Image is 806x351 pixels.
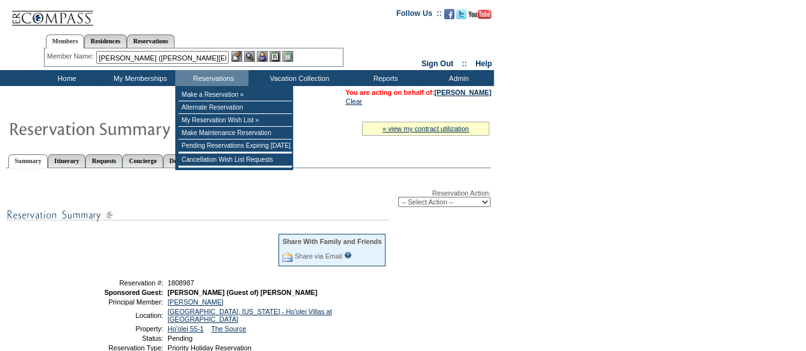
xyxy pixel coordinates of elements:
td: Cancellation Wish List Requests [178,154,292,166]
a: [PERSON_NAME] [168,298,224,306]
td: Follow Us :: [396,8,442,23]
td: Principal Member: [72,298,163,306]
td: Alternate Reservation [178,101,292,114]
input: What is this? [344,252,352,259]
td: My Memberships [102,70,175,86]
img: View [244,51,255,62]
img: Reservaton Summary [8,115,263,141]
a: Summary [8,154,48,168]
td: Reservation #: [72,279,163,287]
a: Members [46,34,85,48]
span: [PERSON_NAME] (Guest of) [PERSON_NAME] [168,289,317,296]
td: Status: [72,334,163,342]
a: [PERSON_NAME] [435,89,491,96]
span: :: [462,59,467,68]
a: Sign Out [421,59,453,68]
td: Make a Reservation » [178,89,292,101]
img: b_edit.gif [231,51,242,62]
td: Location: [72,308,163,323]
div: Reservation Action: [6,189,491,207]
img: Become our fan on Facebook [444,9,454,19]
td: Home [29,70,102,86]
td: Make Maintenance Reservation [178,127,292,140]
img: Subscribe to our YouTube Channel [468,10,491,19]
img: Impersonate [257,51,268,62]
a: Reservations [127,34,175,48]
a: Concierge [122,154,162,168]
a: Clear [345,97,362,105]
div: Member Name: [47,51,96,62]
a: Help [475,59,492,68]
a: Itinerary [48,154,85,168]
a: Share via Email [294,252,342,260]
a: Subscribe to our YouTube Channel [468,13,491,20]
a: Detail [163,154,192,168]
span: Pending [168,334,192,342]
td: My Reservation Wish List » [178,114,292,127]
td: Pending Reservations Expiring [DATE] [178,140,292,152]
span: 1808987 [168,279,194,287]
a: Residences [84,34,127,48]
img: Follow us on Twitter [456,9,466,19]
td: Vacation Collection [248,70,347,86]
td: Reservations [175,70,248,86]
a: Requests [85,154,122,168]
a: [GEOGRAPHIC_DATA], [US_STATE] - Ho'olei Villas at [GEOGRAPHIC_DATA] [168,308,332,323]
a: Follow us on Twitter [456,13,466,20]
span: You are acting on behalf of: [345,89,491,96]
a: Ho'olei 55-1 [168,325,204,333]
img: b_calculator.gif [282,51,293,62]
td: Property: [72,325,163,333]
a: » view my contract utilization [382,125,469,133]
div: Share With Family and Friends [282,238,382,245]
img: Reservations [270,51,280,62]
td: Reports [347,70,421,86]
strong: Sponsored Guest: [104,289,163,296]
img: subTtlResSummary.gif [6,207,389,223]
a: The Source [211,325,246,333]
a: Become our fan on Facebook [444,13,454,20]
td: Admin [421,70,494,86]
